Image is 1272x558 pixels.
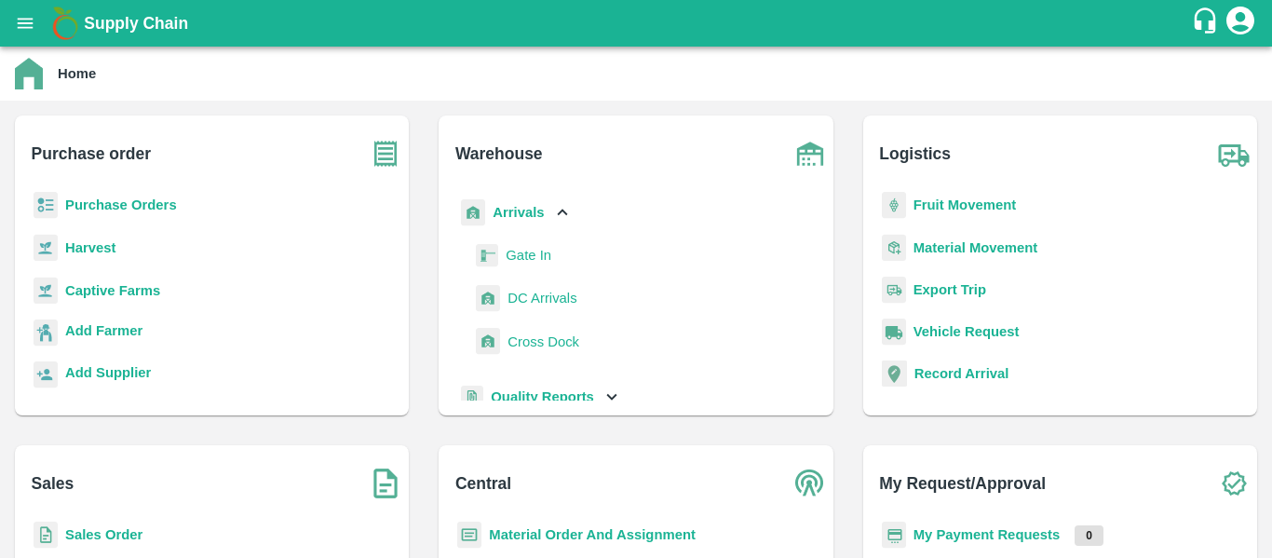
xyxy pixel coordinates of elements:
[913,527,1061,542] a: My Payment Requests
[461,199,485,226] img: whArrival
[882,319,906,346] img: vehicle
[457,378,622,416] div: Quality Reports
[457,522,481,549] img: centralMaterial
[507,332,579,352] span: Cross Dock
[882,192,906,219] img: fruit
[493,205,544,220] b: Arrivals
[879,470,1046,497] b: My Request/Approval
[506,241,551,269] a: Gate In
[65,320,142,346] a: Add Farmer
[362,130,409,177] img: purchase
[882,361,907,387] img: recordArrival
[65,527,142,542] a: Sales Order
[882,234,906,262] img: material
[1211,130,1257,177] img: truck
[15,58,43,89] img: home
[84,10,1191,36] a: Supply Chain
[362,460,409,507] img: soSales
[457,192,579,234] div: Arrivals
[879,141,951,167] b: Logistics
[914,366,1009,381] a: Record Arrival
[507,328,579,356] a: Cross Dock
[34,522,58,549] img: sales
[882,277,906,304] img: delivery
[787,460,833,507] img: central
[476,244,498,267] img: gatein
[913,282,986,297] a: Export Trip
[913,197,1017,212] a: Fruit Movement
[34,192,58,219] img: reciept
[1211,460,1257,507] img: check
[787,130,833,177] img: warehouse
[1224,4,1257,43] div: account of current user
[32,470,74,497] b: Sales
[65,362,151,388] a: Add Supplier
[476,285,500,312] img: whArrival
[84,14,188,33] b: Supply Chain
[913,240,1038,255] a: Material Movement
[34,277,58,305] img: harvest
[34,361,58,388] img: supplier
[882,522,906,549] img: payment
[455,141,543,167] b: Warehouse
[47,5,84,42] img: logo
[58,66,96,81] b: Home
[507,284,576,312] a: DC Arrivals
[506,245,551,265] span: Gate In
[491,389,594,404] b: Quality Reports
[476,328,500,355] img: whArrival
[65,240,115,255] a: Harvest
[4,2,47,45] button: open drawer
[455,470,511,497] b: Central
[489,527,696,542] a: Material Order And Assignment
[32,141,151,167] b: Purchase order
[461,386,483,409] img: qualityReport
[65,365,151,380] b: Add Supplier
[507,288,576,308] span: DC Arrivals
[34,320,58,347] img: farmer
[1191,7,1224,40] div: customer-support
[65,283,160,298] a: Captive Farms
[65,197,177,212] a: Purchase Orders
[34,234,58,262] img: harvest
[65,323,142,338] b: Add Farmer
[1075,525,1103,546] p: 0
[913,324,1020,339] a: Vehicle Request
